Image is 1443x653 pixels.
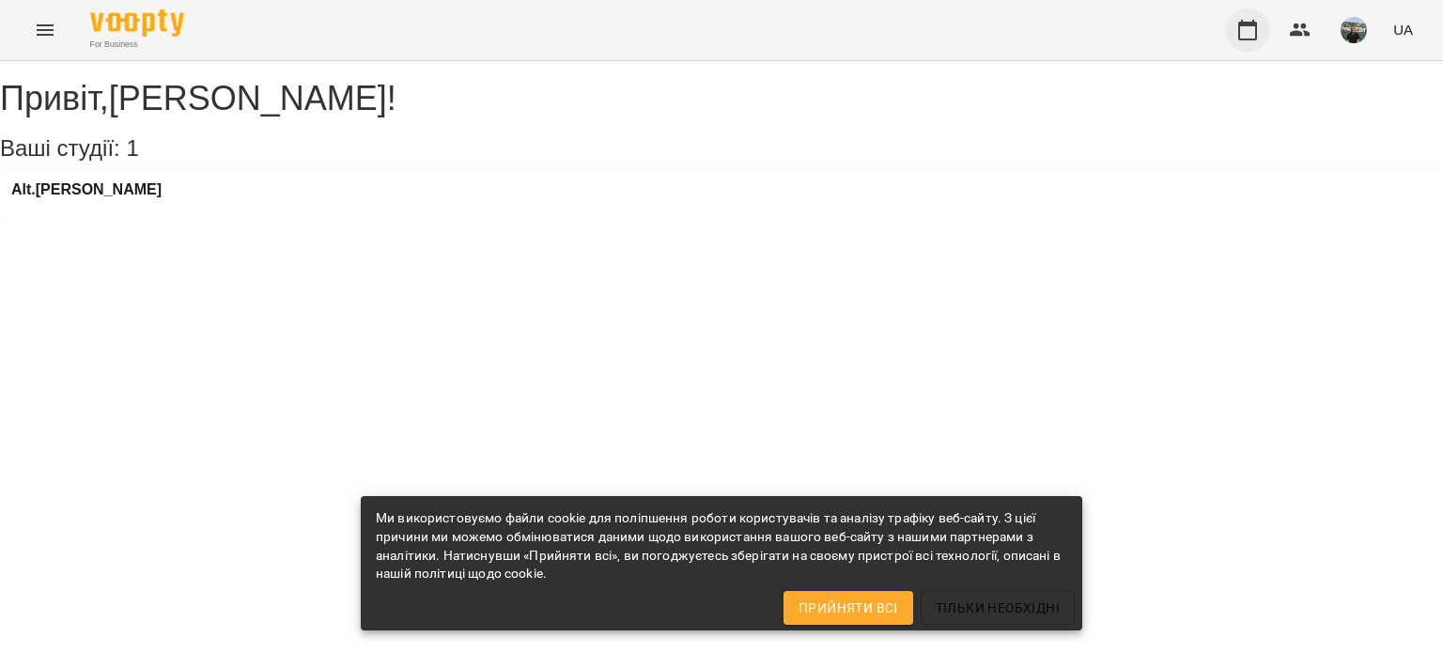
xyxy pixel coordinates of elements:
span: 1 [126,135,138,161]
button: Menu [23,8,68,53]
img: Voopty Logo [90,9,184,37]
span: UA [1393,20,1413,39]
button: UA [1386,12,1420,47]
a: Alt.[PERSON_NAME] [11,181,162,198]
span: For Business [90,39,184,51]
img: 7b440ff8524f0c30b8732fa3236a74b2.jpg [1341,17,1367,43]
